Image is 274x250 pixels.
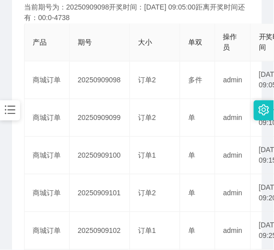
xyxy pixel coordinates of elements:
td: 20250909102 [70,212,130,249]
span: 单 [188,189,195,197]
span: 订单1 [138,226,156,234]
td: admin [215,212,251,249]
td: admin [215,99,251,137]
span: 单双 [188,38,202,46]
td: 商城订单 [25,174,70,212]
span: 单 [188,226,195,234]
td: admin [215,137,251,174]
td: 20250909098 [70,61,130,99]
td: admin [215,174,251,212]
span: 单 [188,113,195,121]
span: 产品 [33,38,47,46]
span: 多件 [188,76,202,84]
span: 订单2 [138,113,156,121]
td: 20250909100 [70,137,130,174]
td: 商城订单 [25,212,70,249]
td: 商城订单 [25,137,70,174]
span: 操作员 [223,33,237,51]
td: 商城订单 [25,99,70,137]
td: admin [215,61,251,99]
i: 图标: setting [258,104,269,115]
span: 订单2 [138,189,156,197]
span: 订单1 [138,151,156,159]
td: 20250909099 [70,99,130,137]
span: 期号 [78,38,92,46]
span: 单 [188,151,195,159]
td: 20250909101 [70,174,130,212]
span: 大小 [138,38,152,46]
span: 订单2 [138,76,156,84]
i: 图标: bars [4,103,17,116]
td: 商城订单 [25,61,70,99]
div: 当前期号为：20250909098开奖时间：[DATE] 09:05:00距离开奖时间还有：00:0-4738 [24,2,250,23]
